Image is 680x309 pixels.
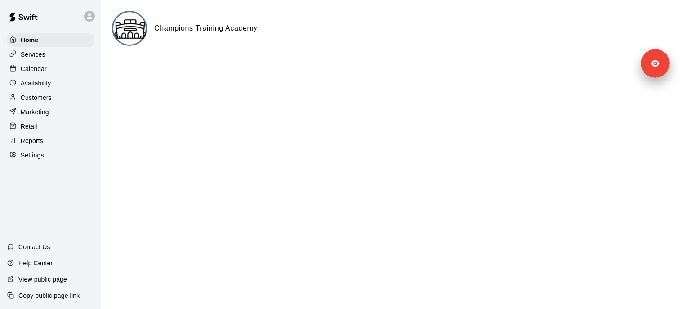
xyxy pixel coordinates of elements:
p: Help Center [18,259,53,268]
img: Champions Training Academy logo [113,12,147,46]
a: Services [7,48,94,61]
p: Reports [21,136,43,145]
a: Reports [7,134,94,148]
p: Calendar [21,64,47,73]
p: View public page [18,275,67,284]
p: Services [21,50,45,59]
p: Contact Us [18,242,50,251]
p: Retail [21,122,37,131]
a: Customers [7,91,94,104]
h6: Champions Training Academy [154,22,257,34]
p: Copy public page link [18,291,80,300]
p: Marketing [21,107,49,116]
a: Marketing [7,105,94,119]
a: Retail [7,120,94,133]
p: Settings [21,151,44,160]
p: Customers [21,93,52,102]
a: Settings [7,148,94,162]
a: Home [7,33,94,47]
a: Availability [7,76,94,90]
p: Home [21,36,39,45]
p: Availability [21,79,51,88]
a: Calendar [7,62,94,76]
